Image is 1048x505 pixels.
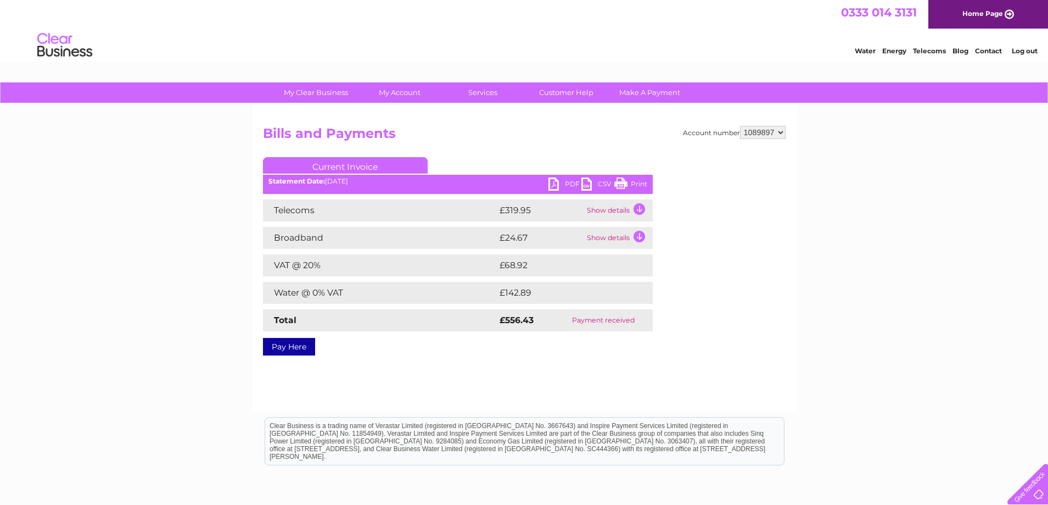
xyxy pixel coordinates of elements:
td: £68.92 [497,254,631,276]
td: £24.67 [497,227,584,249]
div: [DATE] [263,177,653,185]
strong: Total [274,315,296,325]
a: My Account [354,82,445,103]
td: VAT @ 20% [263,254,497,276]
td: Broadband [263,227,497,249]
a: Log out [1012,47,1038,55]
td: £142.89 [497,282,633,304]
div: Account number [683,126,786,139]
td: Show details [584,227,653,249]
b: Statement Date: [268,177,325,185]
td: Payment received [554,309,653,331]
a: Make A Payment [604,82,695,103]
a: Services [438,82,528,103]
td: Show details [584,199,653,221]
a: Blog [952,47,968,55]
td: £319.95 [497,199,584,221]
a: PDF [548,177,581,193]
a: Current Invoice [263,157,428,174]
td: Telecoms [263,199,497,221]
td: Water @ 0% VAT [263,282,497,304]
h2: Bills and Payments [263,126,786,147]
a: CSV [581,177,614,193]
div: Clear Business is a trading name of Verastar Limited (registered in [GEOGRAPHIC_DATA] No. 3667643... [265,6,784,53]
a: Telecoms [913,47,946,55]
a: Print [614,177,647,193]
a: Contact [975,47,1002,55]
a: Customer Help [521,82,612,103]
strong: £556.43 [500,315,534,325]
a: 0333 014 3131 [841,5,917,19]
a: Water [855,47,876,55]
a: My Clear Business [271,82,361,103]
a: Pay Here [263,338,315,356]
a: Energy [882,47,906,55]
img: logo.png [37,29,93,62]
